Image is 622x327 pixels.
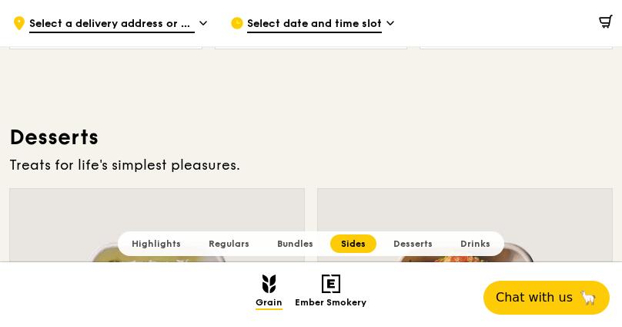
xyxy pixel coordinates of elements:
[247,16,382,33] span: Select date and time slot
[579,288,597,307] span: 🦙
[9,123,613,151] h3: Desserts
[256,297,283,310] span: Grain
[322,275,340,293] img: Ember Smokery mobile logo
[483,281,610,315] button: Chat with us🦙
[29,16,195,33] span: Select a delivery address or Food Point
[496,288,573,307] span: Chat with us
[9,154,613,176] div: Treats for life's simplest pleasures.
[263,275,276,293] img: Grain mobile logo
[295,297,366,310] span: Ember Smokery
